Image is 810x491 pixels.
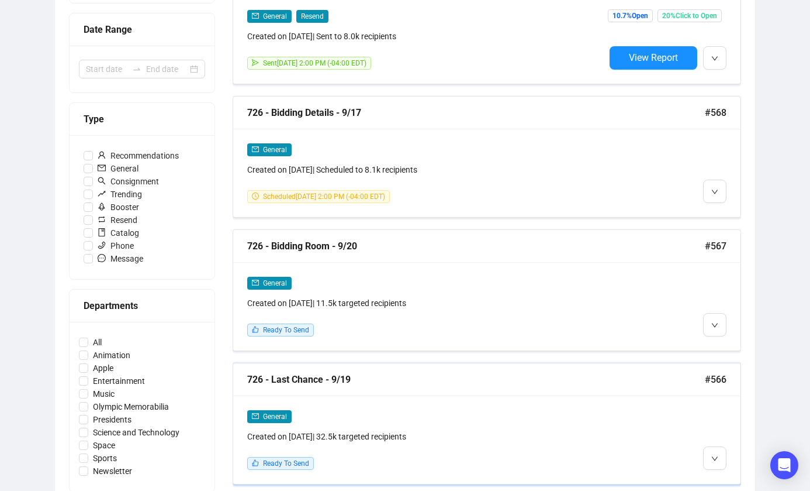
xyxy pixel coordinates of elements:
a: 726 - Last Chance - 9/19#566mailGeneralCreated on [DATE]| 32.5k targeted recipientslikeReady To Send [233,363,741,485]
span: book [98,228,106,236]
span: Space [88,439,120,452]
span: 20% Click to Open [657,9,722,22]
span: Sent [DATE] 2:00 PM (-04:00 EDT) [263,59,366,67]
div: 726 - Last Chance - 9/19 [247,372,705,387]
span: rocket [98,202,106,211]
input: End date [146,63,188,75]
span: General [263,12,287,20]
span: down [711,188,718,195]
div: Open Intercom Messenger [770,451,798,479]
span: mail [252,146,259,153]
span: clock-circle [252,193,259,200]
span: down [711,55,718,62]
span: user [98,151,106,159]
span: Animation [88,349,135,362]
span: Science and Technology [88,426,184,439]
span: Olympic Memorabilia [88,400,174,413]
span: Catalog [93,226,144,239]
span: #567 [705,239,726,253]
span: Resend [93,214,142,226]
span: Consignment [93,175,164,188]
div: Type [84,112,200,126]
span: #568 [705,105,726,120]
span: Booster [93,201,144,214]
span: Scheduled [DATE] 2:00 PM (-04:00 EDT) [263,193,385,201]
div: Date Range [84,22,200,37]
span: Sports [88,452,122,465]
div: 726 - Bidding Room - 9/20 [247,239,705,253]
span: mail [252,12,259,19]
span: 10.7% Open [608,9,653,22]
span: Apple [88,362,118,375]
span: rise [98,190,106,198]
span: View Report [629,52,678,63]
div: Created on [DATE] | Scheduled to 8.1k recipients [247,163,605,176]
span: down [711,455,718,462]
div: Created on [DATE] | 32.5k targeted recipients [247,430,605,443]
span: Trending [93,188,147,201]
span: down [711,322,718,329]
span: General [263,413,287,421]
span: Resend [296,10,328,23]
span: retweet [98,215,106,224]
span: like [252,459,259,466]
span: Phone [93,239,139,252]
a: 726 - Bidding Room - 9/20#567mailGeneralCreated on [DATE]| 11.5k targeted recipientslikeReady To ... [233,229,741,351]
span: search [98,177,106,185]
button: View Report [610,46,697,70]
span: Newsletter [88,465,137,478]
span: to [132,64,141,74]
span: mail [98,164,106,172]
span: All [88,336,106,349]
span: Ready To Send [263,326,309,334]
span: Message [93,252,148,265]
a: 726 - Bidding Details - 9/17#568mailGeneralCreated on [DATE]| Scheduled to 8.1k recipientsclock-c... [233,96,741,218]
span: like [252,326,259,333]
div: 726 - Bidding Details - 9/17 [247,105,705,120]
span: Presidents [88,413,136,426]
span: swap-right [132,64,141,74]
span: Entertainment [88,375,150,387]
span: Recommendations [93,149,184,162]
span: message [98,254,106,262]
span: phone [98,241,106,249]
span: General [93,162,143,175]
span: General [263,146,287,154]
span: Ready To Send [263,459,309,468]
span: send [252,59,259,66]
div: Created on [DATE] | 11.5k targeted recipients [247,297,605,310]
span: #566 [705,372,726,387]
span: mail [252,413,259,420]
span: Music [88,387,119,400]
div: Created on [DATE] | Sent to 8.0k recipients [247,30,605,43]
span: mail [252,279,259,286]
div: Departments [84,298,200,313]
input: Start date [86,63,127,75]
span: General [263,279,287,287]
